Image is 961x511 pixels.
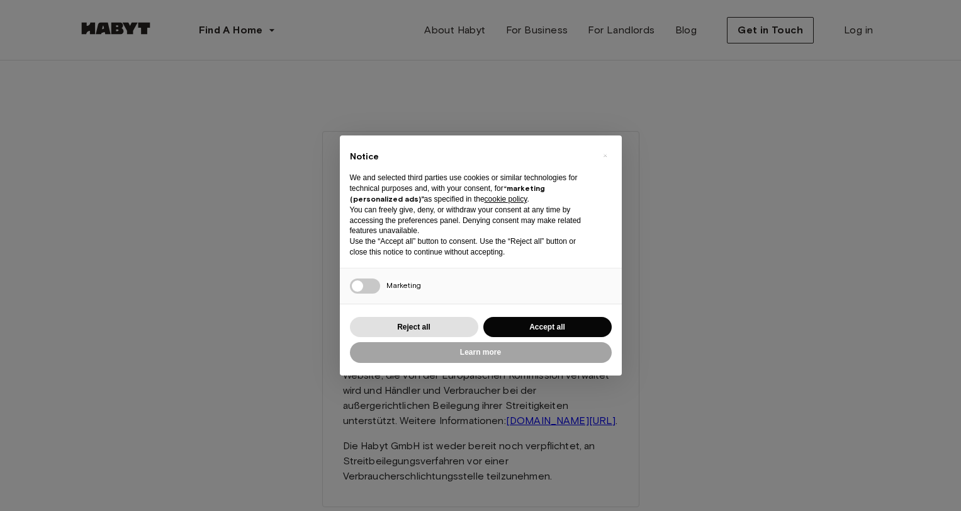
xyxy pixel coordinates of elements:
[386,280,421,290] span: Marketing
[595,146,615,166] button: Close this notice
[483,317,612,338] button: Accept all
[350,183,545,204] strong: “marketing (personalized ads)”
[350,236,592,258] p: Use the “Accept all” button to consent. Use the “Reject all” button or close this notice to conti...
[350,151,592,163] h2: Notice
[350,205,592,236] p: You can freely give, deny, or withdraw your consent at any time by accessing the preferences pane...
[350,317,478,338] button: Reject all
[350,342,612,363] button: Learn more
[350,173,592,204] p: We and selected third parties use cookies or similar technologies for technical purposes and, wit...
[485,195,527,204] a: cookie policy
[603,148,607,163] span: ×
